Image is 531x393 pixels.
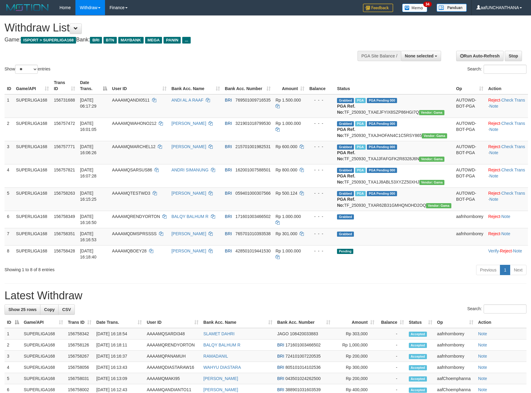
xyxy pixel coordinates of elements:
[489,150,498,155] a: Note
[171,167,208,172] a: ANDRI SIMANUNG
[435,317,476,328] th: Op: activate to sort column ascending
[488,98,500,102] a: Reject
[337,150,355,161] b: PGA Ref. No:
[171,191,206,196] a: [PERSON_NAME]
[337,127,355,138] b: PGA Ref. No:
[54,214,75,219] span: 156758349
[5,339,21,351] td: 2
[335,118,454,141] td: TF_250930_TXAJHOFAN4C1C5RSY865
[437,4,467,12] img: panduan.png
[94,362,144,373] td: [DATE] 16:13:43
[402,4,428,12] img: Button%20Memo.svg
[309,144,332,150] div: - - -
[333,339,377,351] td: Rp 1,000,000
[367,121,397,126] span: PGA Pending
[144,317,201,328] th: User ID: activate to sort column ascending
[478,376,487,381] a: Note
[337,249,353,254] span: Pending
[94,339,144,351] td: [DATE] 16:18:11
[337,98,354,103] span: Grabbed
[62,307,71,312] span: CSV
[419,180,445,185] span: Vendor URL: https://trx31.1velocity.biz
[225,167,232,172] span: BRI
[476,265,500,275] a: Previous
[505,51,522,61] a: Stop
[409,343,427,348] span: Accepted
[355,98,366,103] span: Marked by aafromsomean
[182,37,190,44] span: ...
[103,37,117,44] span: BTN
[486,141,528,164] td: · ·
[5,264,217,273] div: Showing 1 to 8 of 8 entries
[40,304,59,315] a: Copy
[5,362,21,373] td: 4
[337,191,354,196] span: Grabbed
[80,191,97,202] span: [DATE] 16:15:25
[14,94,51,118] td: SUPERLIGA168
[456,51,504,61] a: Run Auto-Refresh
[476,317,526,328] th: Action
[335,164,454,187] td: TF_250930_TXA1J8ABL53XYZZ50XHJ
[5,141,14,164] td: 3
[110,77,169,94] th: User ID: activate to sort column ascending
[171,121,206,126] a: [PERSON_NAME]
[309,97,332,103] div: - - -
[337,145,354,150] span: Grabbed
[488,214,500,219] a: Reject
[501,214,510,219] a: Note
[21,362,65,373] td: SUPERLIGA168
[235,191,271,196] span: Copy 059401000307566 to clipboard
[277,343,284,347] span: BRI
[203,365,241,370] a: WAHYU DIASTARA
[426,203,451,208] span: Vendor URL: https://trx31.1velocity.biz
[54,248,75,253] span: 156758428
[21,339,65,351] td: SUPERLIGA168
[309,248,332,254] div: - - -
[80,121,97,132] span: [DATE] 16:01:05
[5,245,14,262] td: 8
[112,144,155,149] span: AAAAMQMARCHEL12
[54,98,75,102] span: 156731688
[275,98,301,102] span: Rp 1.500.000
[80,231,97,242] span: [DATE] 16:16:53
[225,214,232,219] span: BRI
[235,121,271,126] span: Copy 321901018799530 to clipboard
[225,231,232,236] span: BRI
[335,94,454,118] td: TF_250930_TXAEJFYIX8SZP86HGI7Q
[489,174,498,178] a: Note
[358,51,401,61] div: PGA Site Balance /
[409,365,427,370] span: Accepted
[203,331,234,336] a: SLAMET DAHRI
[363,4,393,12] img: Feedback.jpg
[501,231,510,236] a: Note
[285,343,321,347] span: Copy 171601003466502 to clipboard
[94,373,144,384] td: [DATE] 16:13:09
[169,77,222,94] th: Bank Acc. Name: activate to sort column ascending
[5,290,526,302] h1: Latest Withdraw
[201,317,275,328] th: Bank Acc. Name: activate to sort column ascending
[222,77,273,94] th: Bank Acc. Number: activate to sort column ascending
[478,343,487,347] a: Note
[112,191,150,196] span: AAAAMQTESTWD3
[118,37,144,44] span: MAYBANK
[419,110,444,115] span: Vendor URL: https://trx31.1velocity.biz
[454,164,486,187] td: AUTOWD-BOT-PGA
[478,354,487,359] a: Note
[333,317,377,328] th: Amount: activate to sort column ascending
[337,174,355,184] b: PGA Ref. No:
[5,164,14,187] td: 4
[500,265,510,275] a: 1
[486,94,528,118] td: · ·
[112,231,157,236] span: AAAAMQDMSPRSSSS
[309,231,332,237] div: - - -
[454,187,486,211] td: AUTOWD-BOT-PGA
[171,214,208,219] a: BALQY BALHUM R
[14,211,51,228] td: SUPERLIGA168
[435,373,476,384] td: aafChoemphanna
[309,167,332,173] div: - - -
[275,231,297,236] span: Rp 301.000
[65,351,94,362] td: 156758267
[367,191,397,196] span: PGA Pending
[14,141,51,164] td: SUPERLIGA168
[377,362,406,373] td: -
